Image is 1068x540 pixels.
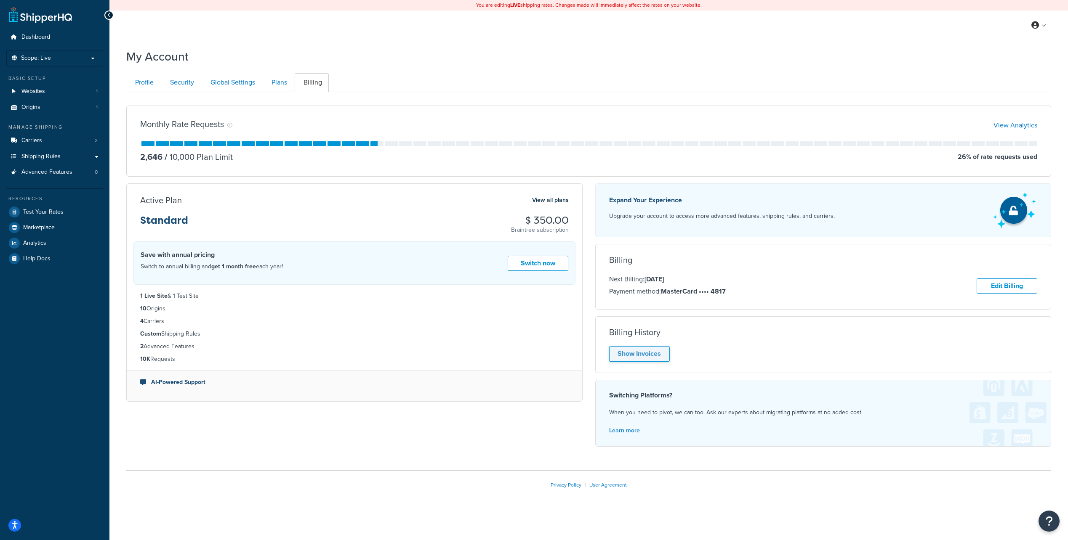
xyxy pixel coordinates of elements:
[21,137,42,144] span: Carriers
[96,88,98,95] span: 1
[993,120,1037,130] a: View Analytics
[211,262,256,271] strong: get 1 month free
[645,274,664,284] strong: [DATE]
[21,55,51,62] span: Scope: Live
[21,169,72,176] span: Advanced Features
[609,255,632,265] h3: Billing
[95,169,98,176] span: 0
[595,183,1052,237] a: Expand Your Experience Upgrade your account to access more advanced features, shipping rules, and...
[609,346,670,362] a: Show Invoices
[508,256,568,271] a: Switch now
[6,164,103,180] a: Advanced Features 0
[95,137,98,144] span: 2
[140,342,569,351] li: Advanced Features
[140,196,182,205] h3: Active Plan
[126,73,160,92] a: Profile
[6,204,103,220] a: Test Your Rates
[9,6,72,23] a: ShipperHQ Home
[140,215,188,233] h3: Standard
[958,151,1037,163] p: 26 % of rate requests used
[6,236,103,251] a: Analytics
[532,195,569,206] a: View all plans
[585,481,586,489] span: |
[6,84,103,99] a: Websites 1
[140,317,144,326] strong: 4
[6,124,103,131] div: Manage Shipping
[6,100,103,115] li: Origins
[6,133,103,148] a: Carriers 2
[202,73,262,92] a: Global Settings
[140,291,168,300] strong: 1 Live Site
[6,133,103,148] li: Carriers
[141,261,283,272] p: Switch to annual billing and each year!
[609,426,640,435] a: Learn more
[6,149,103,164] a: Shipping Rules
[6,29,103,45] a: Dashboard
[609,390,1038,400] h4: Switching Platforms?
[23,209,64,216] span: Test Your Rates
[162,151,233,163] p: 10,000 Plan Limit
[511,226,569,234] p: Braintree subscription
[140,329,569,339] li: Shipping Rules
[21,34,50,41] span: Dashboard
[609,274,726,285] p: Next Billing:
[140,317,569,326] li: Carriers
[510,1,520,9] b: LIVE
[263,73,294,92] a: Plans
[661,286,726,296] strong: MasterCard •••• 4817
[126,48,189,65] h1: My Account
[6,84,103,99] li: Websites
[96,104,98,111] span: 1
[6,164,103,180] li: Advanced Features
[609,210,835,222] p: Upgrade your account to access more advanced features, shipping rules, and carriers.
[140,378,569,387] li: AI-Powered Support
[609,286,726,297] p: Payment method:
[23,240,46,247] span: Analytics
[6,75,103,82] div: Basic Setup
[140,304,569,313] li: Origins
[21,153,61,160] span: Shipping Rules
[140,355,150,363] strong: 10K
[589,481,627,489] a: User Agreement
[140,151,162,163] p: 2,646
[140,342,144,351] strong: 2
[6,251,103,266] a: Help Docs
[140,291,569,301] li: & 1 Test Site
[1039,511,1060,532] button: Open Resource Center
[609,328,661,337] h3: Billing History
[140,329,161,338] strong: Custom
[21,104,40,111] span: Origins
[21,88,45,95] span: Websites
[295,73,329,92] a: Billing
[140,355,569,364] li: Requests
[161,73,201,92] a: Security
[140,119,224,129] h3: Monthly Rate Requests
[511,215,569,226] h3: $ 350.00
[609,407,1038,418] p: When you need to pivot, we can too. Ask our experts about migrating platforms at no added cost.
[141,250,283,260] h4: Save with annual pricing
[977,278,1037,294] a: Edit Billing
[551,481,581,489] a: Privacy Policy
[6,195,103,202] div: Resources
[140,304,146,313] strong: 10
[6,100,103,115] a: Origins 1
[23,224,55,231] span: Marketplace
[6,220,103,235] a: Marketplace
[609,194,835,206] p: Expand Your Experience
[165,151,168,163] span: /
[23,255,51,262] span: Help Docs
